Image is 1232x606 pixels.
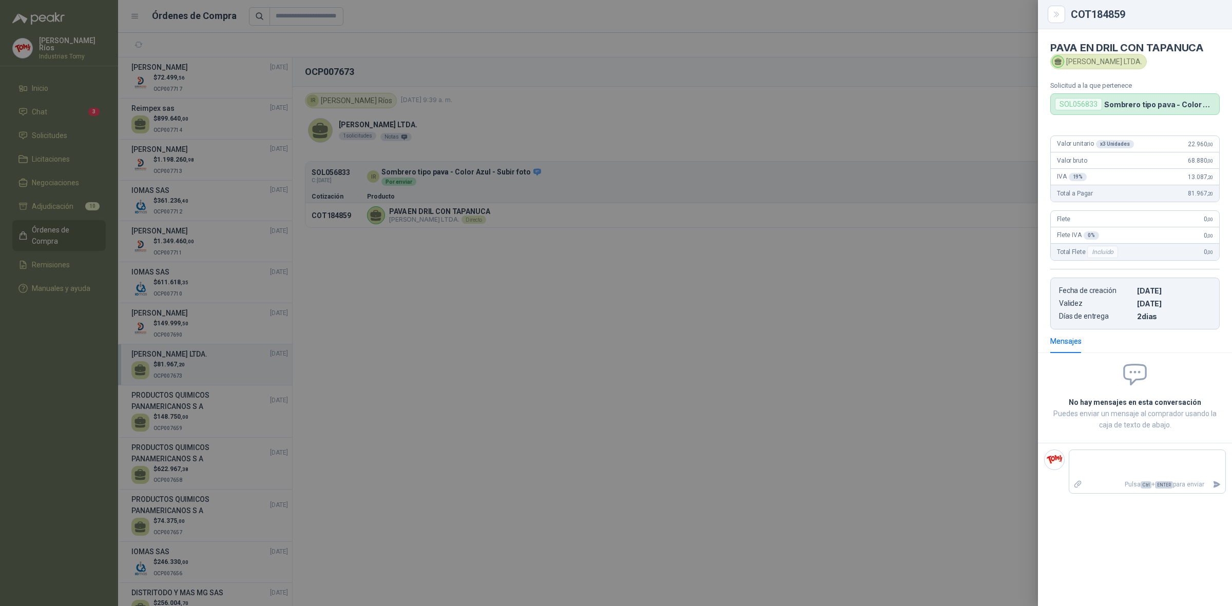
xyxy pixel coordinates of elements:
p: Sombrero tipo pava - Color Azul - Subir foto [1104,100,1215,109]
span: ENTER [1155,481,1173,488]
span: 0 [1204,248,1213,256]
span: Flete [1057,216,1070,223]
div: Mensajes [1050,336,1082,347]
span: ,00 [1207,233,1213,239]
p: Puedes enviar un mensaje al comprador usando la caja de texto de abajo. [1050,408,1220,431]
label: Adjuntar archivos [1069,476,1087,494]
span: 81.967 [1188,190,1213,197]
div: [PERSON_NAME] LTDA. [1050,54,1147,69]
span: Total a Pagar [1057,190,1093,197]
h2: No hay mensajes en esta conversación [1050,397,1220,408]
span: 0 [1204,232,1213,239]
p: [DATE] [1137,286,1211,295]
span: Flete IVA [1057,231,1099,240]
p: Fecha de creación [1059,286,1133,295]
span: Total Flete [1057,246,1120,258]
span: ,20 [1207,191,1213,197]
p: Validez [1059,299,1133,308]
div: Incluido [1087,246,1118,258]
span: ,00 [1207,217,1213,222]
span: 0 [1204,216,1213,223]
span: 68.880 [1188,157,1213,164]
p: 2 dias [1137,312,1211,321]
p: Solicitud a la que pertenece [1050,82,1220,89]
p: Días de entrega [1059,312,1133,321]
div: 0 % [1084,231,1099,240]
div: x 3 Unidades [1096,140,1134,148]
button: Close [1050,8,1063,21]
span: 22.960 [1188,141,1213,148]
p: Pulsa + para enviar [1087,476,1209,494]
div: SOL056833 [1055,98,1102,110]
img: Company Logo [1045,450,1064,470]
p: [DATE] [1137,299,1211,308]
span: ,00 [1207,249,1213,255]
span: 13.087 [1188,173,1213,181]
span: Valor unitario [1057,140,1134,148]
span: ,00 [1207,142,1213,147]
button: Enviar [1208,476,1225,494]
span: ,20 [1207,174,1213,180]
div: 19 % [1069,173,1087,181]
div: COT184859 [1071,9,1220,19]
span: Valor bruto [1057,157,1087,164]
h4: PAVA EN DRIL CON TAPANUCA [1050,42,1220,54]
span: ,00 [1207,158,1213,164]
span: IVA [1057,173,1087,181]
span: Ctrl [1141,481,1151,488]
